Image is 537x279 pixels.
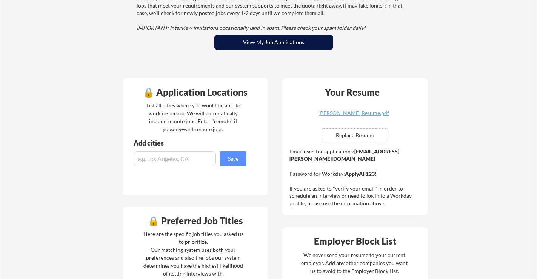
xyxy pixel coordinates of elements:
[301,251,408,275] div: We never send your resume to your current employer. Add any other companies you want us to avoid ...
[309,110,399,122] a: [PERSON_NAME] Resume.pdf
[289,148,399,162] strong: [EMAIL_ADDRESS][PERSON_NAME][DOMAIN_NAME]
[171,126,182,132] strong: only
[289,148,423,207] div: Email used for applications: Password for Workday: If you are asked to "verify your email" in ord...
[285,237,426,246] div: Employer Block List
[345,170,377,177] strong: ApplyAll123!
[142,101,245,133] div: List all cities where you would be able to work in-person. We will automatically include remote j...
[134,151,216,166] input: e.g. Los Angeles, CA
[220,151,246,166] button: Save
[125,216,266,225] div: 🔒 Preferred Job Titles
[137,25,366,31] em: IMPORTANT: Interview invitations occasionally land in spam. Please check your spam folder daily!
[142,230,245,277] div: Here are the specific job titles you asked us to prioritize. Our matching system uses both your p...
[315,88,390,97] div: Your Resume
[309,110,399,116] div: [PERSON_NAME] Resume.pdf
[214,35,333,50] button: View My Job Applications
[125,88,266,97] div: 🔒 Application Locations
[134,139,248,146] div: Add cities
